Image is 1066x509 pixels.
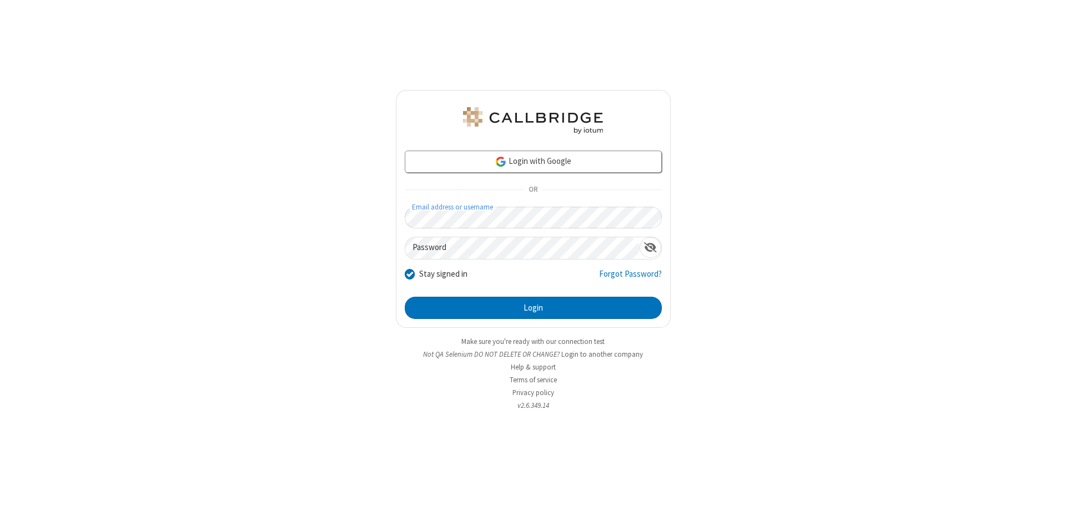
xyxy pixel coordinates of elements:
a: Terms of service [510,375,557,385]
li: Not QA Selenium DO NOT DELETE OR CHANGE? [396,349,671,360]
span: OR [524,182,542,198]
button: Login [405,297,662,319]
img: google-icon.png [495,156,507,168]
input: Email address or username [405,207,662,228]
input: Password [405,237,640,259]
li: v2.6.349.14 [396,400,671,411]
a: Login with Google [405,151,662,173]
button: Login to another company [561,349,643,360]
a: Help & support [511,362,556,372]
a: Privacy policy [512,388,554,397]
img: QA Selenium DO NOT DELETE OR CHANGE [461,107,605,134]
a: Make sure you're ready with our connection test [461,337,605,346]
div: Show password [640,237,661,258]
a: Forgot Password? [599,268,662,289]
label: Stay signed in [419,268,467,281]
